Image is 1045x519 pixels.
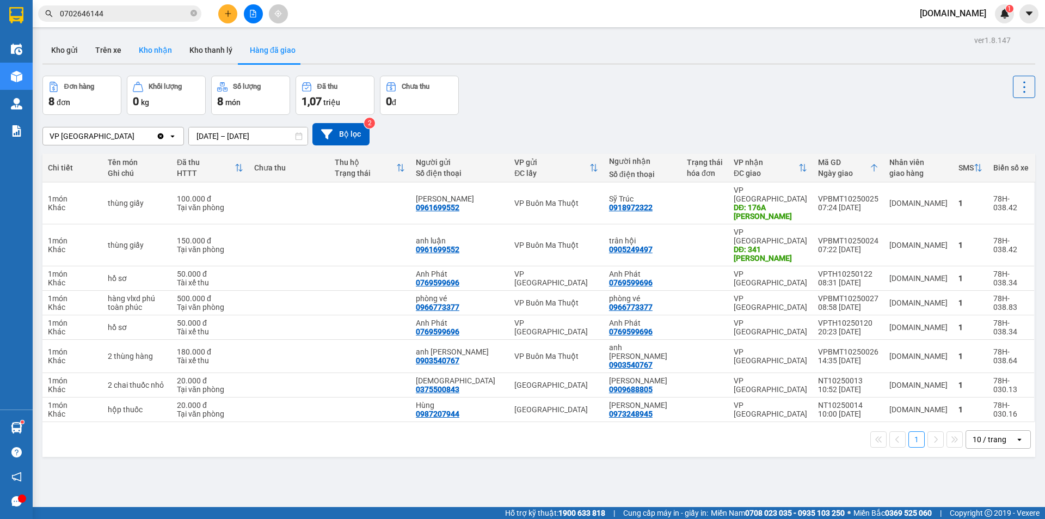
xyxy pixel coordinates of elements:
div: 0966773377 [609,303,653,312]
button: Kho nhận [130,37,181,63]
div: Sỹ Trúc [609,194,676,203]
div: hộp thuốc [108,405,166,414]
div: 1 món [48,194,97,203]
button: caret-down [1019,4,1038,23]
strong: 0369 525 060 [885,509,932,517]
div: phòng vé [416,294,503,303]
button: Trên xe [87,37,130,63]
button: Đã thu1,07 triệu [296,76,374,115]
div: 2 thùng hàng [108,352,166,361]
div: 1 [958,381,982,389]
span: triệu [323,98,340,107]
div: Tài xế thu [177,356,243,365]
div: VP [GEOGRAPHIC_DATA] [734,319,807,336]
div: VPBMT10250025 [818,194,878,203]
div: 1 món [48,347,97,356]
div: 500.000 đ [177,294,243,303]
div: 1 món [48,236,97,245]
div: 07:22 [DATE] [818,245,878,254]
span: Miền Nam [711,507,845,519]
button: Kho gửi [42,37,87,63]
div: 20.000 đ [177,401,243,410]
div: 1 món [48,270,97,278]
div: VP [GEOGRAPHIC_DATA] [734,376,807,394]
div: 0769599696 [416,278,459,287]
div: 0903540767 [416,356,459,365]
div: Tại văn phòng [177,385,243,394]
sup: 1 [1006,5,1013,13]
div: hóa đơn [687,169,723,178]
div: 1 [958,405,982,414]
div: Tại văn phòng [177,410,243,418]
div: VP Buôn Ma Thuột [514,352,598,361]
span: Miền Bắc [853,507,932,519]
span: 1 [1007,5,1011,13]
th: Toggle SortBy [813,154,884,182]
div: Khác [48,385,97,394]
div: Tại văn phòng [177,203,243,212]
img: logo-vxr [9,7,23,23]
div: Tài xế thu [177,278,243,287]
svg: open [168,132,177,141]
div: 0769599696 [416,327,459,336]
button: 1 [908,431,925,448]
div: DĐ: 341 nguyễn tất thành [734,245,807,262]
div: NT10250013 [818,376,878,385]
th: Toggle SortBy [728,154,813,182]
div: Tài xế thu [177,327,243,336]
span: 0 [386,95,392,108]
div: 10 / trang [973,434,1006,445]
div: tu.bb [889,352,948,361]
div: Số lượng [233,83,261,90]
div: 10:00 [DATE] [818,410,878,418]
th: Toggle SortBy [329,154,410,182]
th: Toggle SortBy [953,154,988,182]
span: 8 [48,95,54,108]
div: 20:23 [DATE] [818,327,878,336]
div: Hùng [416,401,503,410]
svg: open [1015,435,1024,444]
img: warehouse-icon [11,71,22,82]
button: file-add [244,4,263,23]
button: Đơn hàng8đơn [42,76,121,115]
div: Vũ Huấn [609,401,676,410]
div: Số điện thoại [416,169,503,178]
div: ĐC giao [734,169,798,178]
div: Khác [48,410,97,418]
div: Người nhận [609,157,676,166]
div: 1 [958,199,982,207]
div: Khác [48,203,97,212]
div: giao hàng [889,169,948,178]
div: 08:31 [DATE] [818,278,878,287]
div: ver 1.8.147 [974,34,1011,46]
div: 78H-038.34 [993,319,1029,336]
span: | [940,507,942,519]
div: Khác [48,278,97,287]
svg: Clear value [156,132,165,141]
div: Anh Phát [609,270,676,278]
div: [GEOGRAPHIC_DATA] [514,381,598,389]
div: tu.bb [889,298,948,307]
div: thùng giấy [108,199,166,207]
div: 78H-038.42 [993,194,1029,212]
span: plus [224,10,232,17]
div: VP [GEOGRAPHIC_DATA] [734,294,807,312]
div: Tại văn phòng [177,303,243,312]
div: Mã GD [818,158,870,167]
div: 1 món [48,319,97,327]
div: 78H-038.34 [993,270,1029,287]
div: 0769599696 [609,278,653,287]
div: Trạng thái [335,169,396,178]
div: Số điện thoại [609,170,676,179]
div: VPBMT10250027 [818,294,878,303]
input: Select a date range. [189,127,308,145]
div: 150.000 đ [177,236,243,245]
div: 78H-038.42 [993,236,1029,254]
div: Thu hộ [335,158,396,167]
input: Tìm tên, số ĐT hoặc mã đơn [60,8,188,20]
div: 100.000 đ [177,194,243,203]
div: 78H-038.64 [993,347,1029,365]
div: 0903540767 [609,361,653,369]
button: Khối lượng0kg [127,76,206,115]
li: VP VP [GEOGRAPHIC_DATA] [75,46,145,82]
